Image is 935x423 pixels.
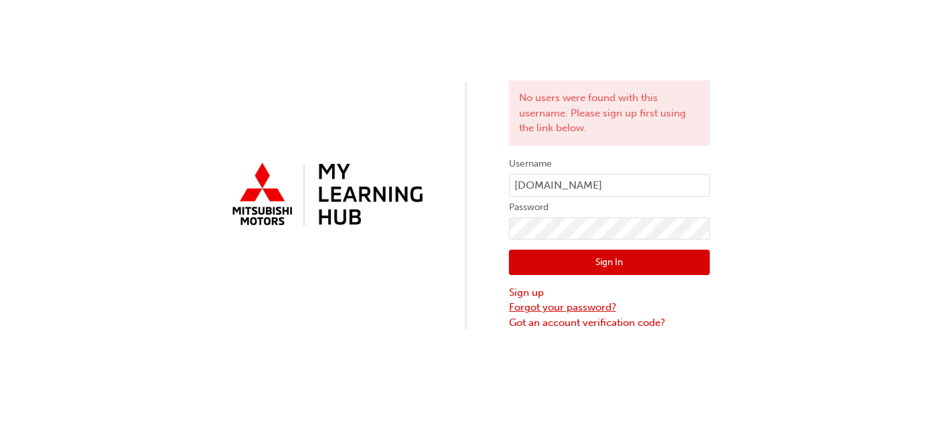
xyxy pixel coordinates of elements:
a: Sign up [509,285,710,301]
label: Username [509,156,710,172]
button: Sign In [509,250,710,275]
input: Username [509,174,710,197]
a: Forgot your password? [509,300,710,315]
a: Got an account verification code? [509,315,710,331]
div: No users were found with this username. Please sign up first using the link below. [509,80,710,146]
img: mmal [225,157,426,234]
label: Password [509,199,710,216]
